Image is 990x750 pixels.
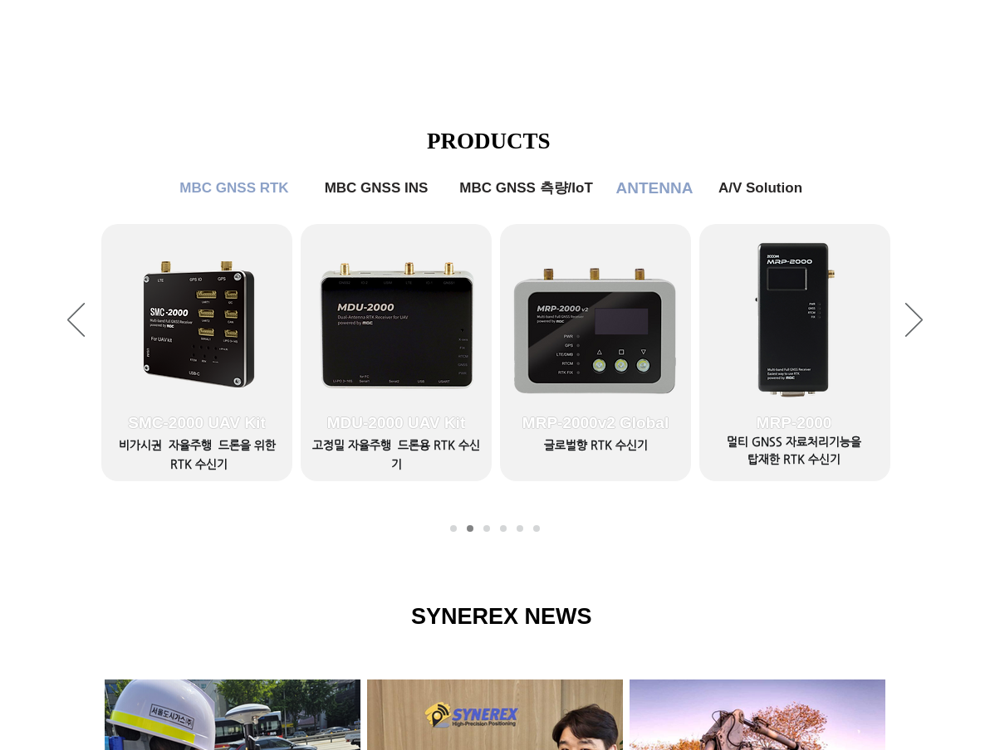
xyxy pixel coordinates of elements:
[128,414,265,432] span: SMC-2000 UAV Kit
[179,180,288,197] span: MBC GNSS RTK
[325,180,429,197] span: MBC GNSS INS
[522,414,669,432] span: MRP-2000v2 Global
[467,525,473,532] a: MBC GNSS RTK2
[698,224,890,481] a: MRP-2000
[301,224,492,481] a: MDU-2000 UAV Kit
[500,224,691,481] a: MRP-2000v2 Global
[101,224,292,481] a: SMC-2000 UAV Kit
[757,414,832,432] span: MRP-2000
[445,525,545,532] nav: 슬라이드
[327,414,465,432] span: MDU-2000 UAV Kit
[411,604,592,629] span: SYNEREX NEWS
[67,303,85,339] button: 이전
[447,172,605,205] a: MBC GNSS 측량/IoT
[427,129,551,153] span: PRODUCTS
[483,525,490,532] a: MBC GNSS INS
[168,172,301,205] a: MBC GNSS RTK
[517,525,523,532] a: ANTENNA
[613,172,696,205] a: ANTENNA
[450,525,457,532] a: MBC GNSS RTK1
[533,525,540,532] a: A/V Solution
[718,180,802,197] span: A/V Solution
[799,679,990,750] iframe: Wix Chat
[314,172,439,205] a: MBC GNSS INS
[500,525,507,532] a: MBC GNSS 측량/IoT
[616,179,693,197] span: ANTENNA
[905,303,923,339] button: 다음
[459,178,593,197] span: MBC GNSS 측량/IoT
[706,172,815,205] a: A/V Solution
